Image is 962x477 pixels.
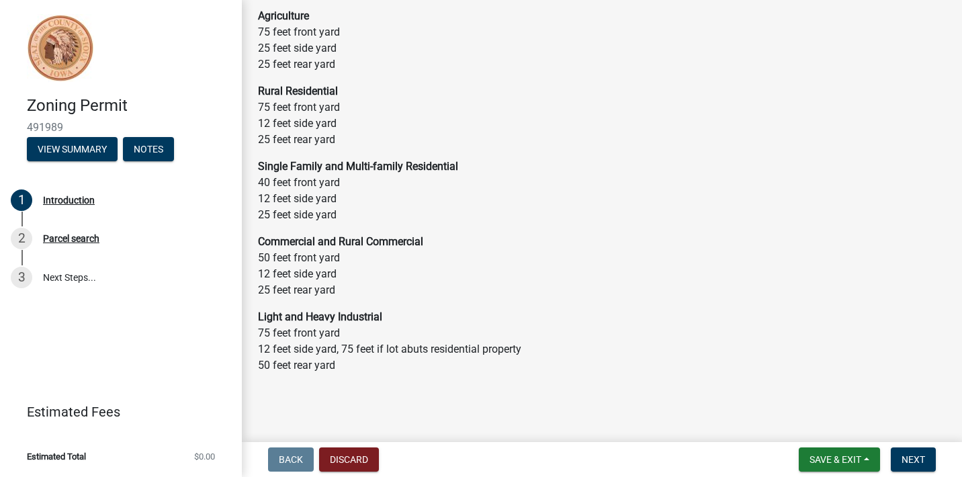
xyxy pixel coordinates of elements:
[11,228,32,249] div: 2
[11,189,32,211] div: 1
[258,310,382,323] strong: Light and Heavy Industrial
[27,14,94,82] img: Sioux County, Iowa
[123,144,174,155] wm-modal-confirm: Notes
[27,96,231,116] h4: Zoning Permit
[810,454,861,465] span: Save & Exit
[799,447,880,472] button: Save & Exit
[319,447,379,472] button: Discard
[258,8,946,73] p: 75 feet front yard 25 feet side yard 25 feet rear yard
[43,196,95,205] div: Introduction
[27,144,118,155] wm-modal-confirm: Summary
[27,121,215,134] span: 491989
[258,83,946,148] p: 75 feet front yard 12 feet side yard 25 feet rear yard
[258,159,946,223] p: 40 feet front yard 12 feet side yard 25 feet side yard
[123,137,174,161] button: Notes
[891,447,936,472] button: Next
[11,398,220,425] a: Estimated Fees
[27,452,86,461] span: Estimated Total
[258,234,946,298] p: 50 feet front yard 12 feet side yard 25 feet rear yard
[279,454,303,465] span: Back
[258,9,309,22] strong: Agriculture
[11,267,32,288] div: 3
[258,160,458,173] strong: Single Family and Multi-family Residential
[194,452,215,461] span: $0.00
[43,234,99,243] div: Parcel search
[258,235,423,248] strong: Commercial and Rural Commercial
[258,309,946,374] p: 75 feet front yard 12 feet side yard, 75 feet if lot abuts residential property 50 feet rear yard
[27,137,118,161] button: View Summary
[258,85,338,97] strong: Rural Residential
[268,447,314,472] button: Back
[902,454,925,465] span: Next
